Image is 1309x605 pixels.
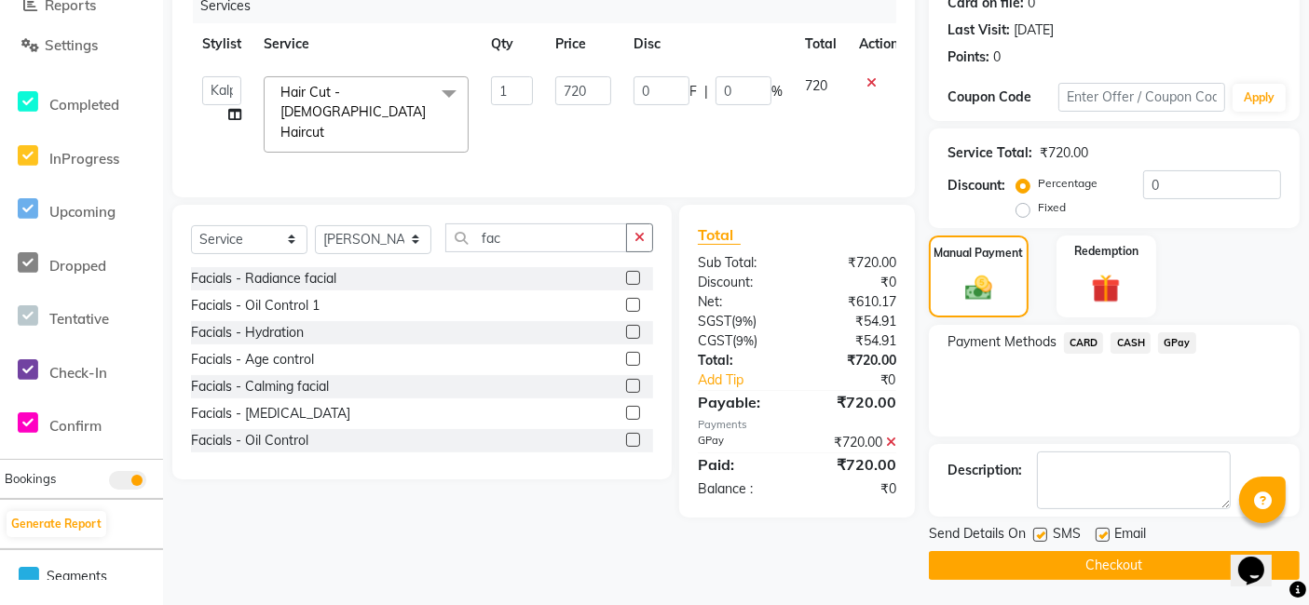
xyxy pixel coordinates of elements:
span: 9% [736,333,754,348]
span: Confirm [49,417,102,435]
span: CARD [1064,332,1104,354]
div: ₹720.00 [1040,143,1088,163]
a: Add Tip [684,370,815,390]
span: InProgress [49,150,119,168]
div: Facials - Calming facial [191,377,329,397]
th: Service [252,23,480,65]
div: Net: [684,292,797,312]
div: Facials - Radiance facial [191,269,336,289]
div: ₹720.00 [797,453,909,476]
div: ₹720.00 [797,253,909,273]
div: ₹610.17 [797,292,909,312]
span: 720 [805,77,827,94]
label: Fixed [1038,199,1066,216]
div: [DATE] [1014,20,1054,40]
div: GPay [684,433,797,452]
th: Qty [480,23,544,65]
label: Percentage [1038,175,1098,192]
div: Facials - Oil Control 1 [191,296,320,316]
button: Generate Report [7,511,106,537]
span: Check-In [49,364,107,382]
div: ₹0 [797,273,909,292]
span: Send Details On [929,524,1026,547]
button: Checkout [929,551,1300,580]
div: 0 [993,47,1001,67]
img: _gift.svg [1083,271,1129,306]
div: Balance : [684,479,797,499]
div: ₹54.91 [797,312,909,331]
div: Description: [948,461,1022,480]
div: Sub Total: [684,253,797,273]
span: Dropped [49,257,106,275]
div: ₹720.00 [797,391,909,413]
div: Payable: [684,391,797,413]
span: GPay [1158,332,1196,354]
div: Facials - [MEDICAL_DATA] [191,404,350,423]
th: Disc [622,23,794,65]
div: ₹0 [797,479,909,499]
div: Discount: [684,273,797,292]
span: Payment Methods [948,332,1057,352]
label: Manual Payment [934,245,1023,262]
th: Action [848,23,909,65]
div: ( ) [684,331,797,351]
div: Discount: [948,176,1005,195]
span: F [689,82,697,101]
div: Total: [684,351,797,370]
span: Completed [49,96,119,114]
div: ₹54.91 [797,331,909,351]
span: Total [698,225,741,245]
input: Enter Offer / Coupon Code [1058,83,1225,112]
div: Facials - Hydration [191,323,304,343]
span: SMS [1053,524,1081,547]
input: Search or Scan [445,223,627,252]
div: Facials - Age control [191,350,314,370]
span: SGST [698,313,731,329]
span: Settings [45,36,98,54]
div: ₹720.00 [797,433,909,452]
span: % [771,82,783,101]
th: Stylist [191,23,252,65]
div: Paid: [684,453,797,476]
span: | [704,82,708,101]
div: Coupon Code [948,87,1058,107]
span: CGST [698,332,732,349]
span: Hair Cut - [DEMOGRAPHIC_DATA] Haircut [280,84,426,141]
span: 9% [735,314,753,329]
a: x [324,124,333,141]
span: Bookings [5,471,56,486]
span: Upcoming [49,203,116,221]
th: Price [544,23,622,65]
div: Points: [948,47,989,67]
span: Email [1115,524,1147,547]
div: Payments [698,417,896,433]
div: Facials - Oil Control [191,431,308,450]
iframe: chat widget [1231,531,1290,586]
span: CASH [1111,332,1151,354]
th: Total [794,23,848,65]
div: ( ) [684,312,797,331]
div: Last Visit: [948,20,1010,40]
img: _cash.svg [957,273,1001,304]
a: Settings [5,35,158,57]
label: Redemption [1074,243,1139,260]
div: Service Total: [948,143,1032,163]
span: Tentative [49,310,109,328]
div: ₹720.00 [797,351,909,370]
div: ₹0 [816,370,910,390]
button: Apply [1233,84,1286,112]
